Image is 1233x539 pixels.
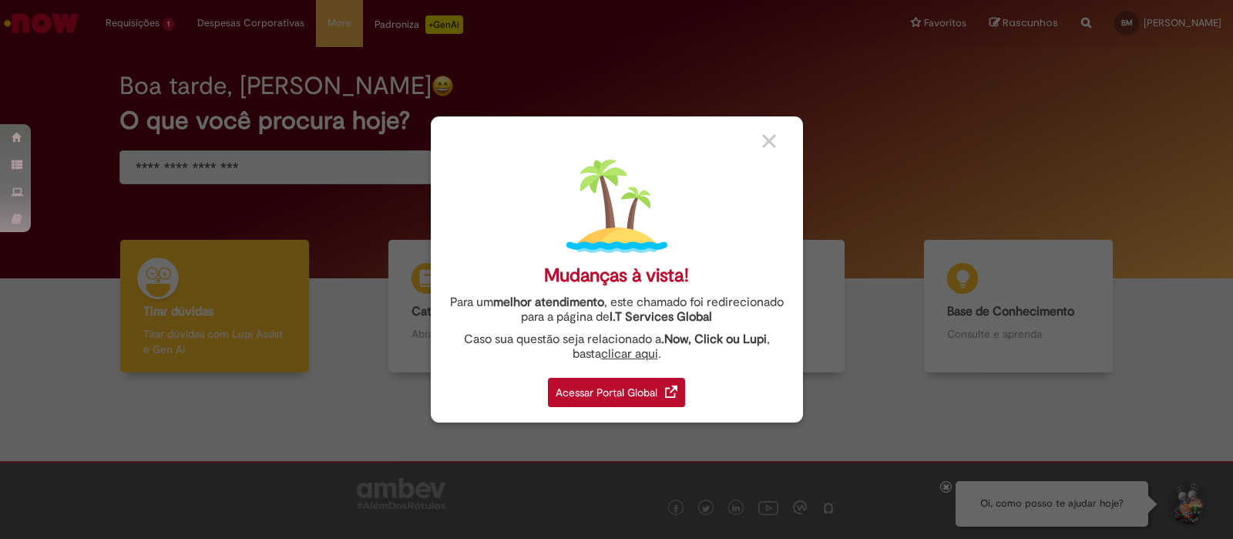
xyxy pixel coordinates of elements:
div: Acessar Portal Global [548,378,685,407]
div: Para um , este chamado foi redirecionado para a página de [442,295,791,325]
strong: melhor atendimento [493,295,604,310]
a: I.T Services Global [610,301,712,325]
img: redirect_link.png [665,386,677,398]
img: close_button_grey.png [762,134,776,148]
a: clicar aqui [601,338,658,362]
div: Mudanças à vista! [544,264,689,287]
img: island.png [566,156,667,257]
a: Acessar Portal Global [548,369,685,407]
div: Caso sua questão seja relacionado a , basta . [442,332,791,362]
strong: .Now, Click ou Lupi [661,332,767,347]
